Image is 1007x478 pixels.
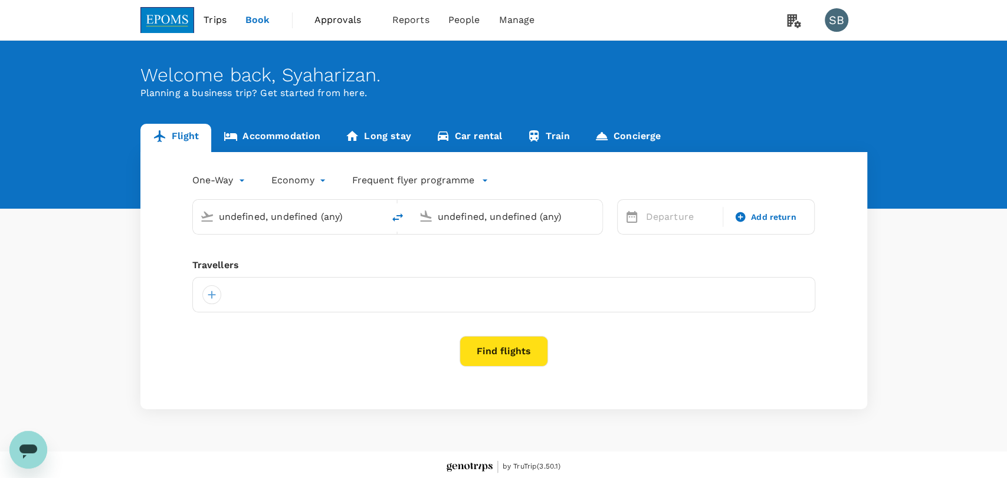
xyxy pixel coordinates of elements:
[245,13,270,27] span: Book
[424,124,515,152] a: Car rental
[140,7,195,33] img: EPOMS SDN BHD
[438,207,578,226] input: Going to
[375,215,378,217] button: Open
[392,13,429,27] span: Reports
[140,64,867,86] div: Welcome back , Syaharizan .
[314,13,373,27] span: Approvals
[333,124,423,152] a: Long stay
[192,171,248,190] div: One-Way
[140,86,867,100] p: Planning a business trip? Get started from here.
[352,173,488,187] button: Frequent flyer programme
[211,124,333,152] a: Accommodation
[460,336,548,367] button: Find flights
[383,203,412,232] button: delete
[447,463,493,472] img: Genotrips - EPOMS
[594,215,596,217] button: Open
[503,461,561,473] span: by TruTrip ( 3.50.1 )
[9,431,47,469] iframe: Button to launch messaging window
[582,124,673,152] a: Concierge
[140,124,212,152] a: Flight
[219,207,359,226] input: Depart from
[498,13,534,27] span: Manage
[646,210,716,224] p: Departure
[352,173,474,187] p: Frequent flyer programme
[448,13,480,27] span: People
[751,211,796,223] span: Add return
[825,8,848,32] div: SB
[204,13,227,27] span: Trips
[192,258,815,272] div: Travellers
[514,124,582,152] a: Train
[271,171,329,190] div: Economy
